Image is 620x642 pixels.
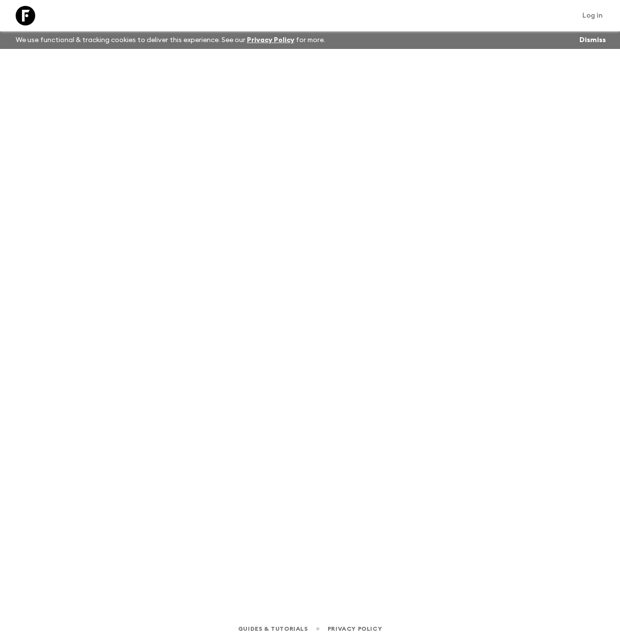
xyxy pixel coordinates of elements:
[328,623,382,634] a: Privacy Policy
[247,37,294,44] a: Privacy Policy
[12,31,329,49] p: We use functional & tracking cookies to deliver this experience. See our for more.
[577,33,608,47] button: Dismiss
[238,623,308,634] a: Guides & Tutorials
[577,9,608,23] a: Log in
